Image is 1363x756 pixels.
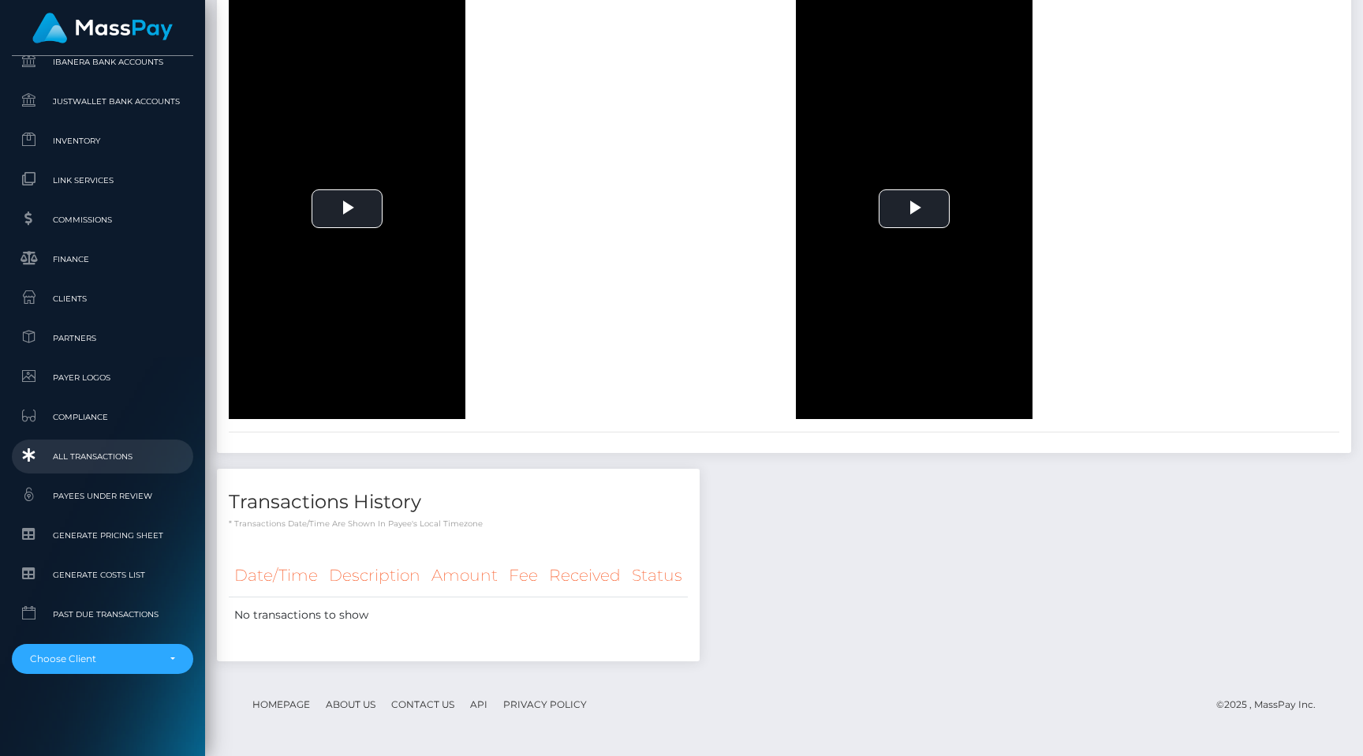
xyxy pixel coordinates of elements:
[229,554,323,597] th: Date/Time
[30,653,157,665] div: Choose Client
[12,242,193,276] a: Finance
[12,518,193,552] a: Generate Pricing Sheet
[503,554,543,597] th: Fee
[12,597,193,631] a: Past Due Transactions
[1216,696,1328,713] div: © 2025 , MassPay Inc.
[319,692,382,717] a: About Us
[18,408,187,426] span: Compliance
[12,163,193,197] a: Link Services
[18,211,187,229] span: Commissions
[12,203,193,237] a: Commissions
[18,487,187,505] span: Payees under Review
[12,84,193,118] a: JustWallet Bank Accounts
[323,554,426,597] th: Description
[12,321,193,355] a: Partners
[12,124,193,158] a: Inventory
[543,554,626,597] th: Received
[385,692,461,717] a: Contact Us
[464,692,494,717] a: API
[229,518,688,530] p: * Transactions date/time are shown in payee's local timezone
[18,132,187,150] span: Inventory
[32,13,173,43] img: MassPay Logo
[18,250,187,268] span: Finance
[229,488,688,516] h4: Transactions History
[12,479,193,513] a: Payees under Review
[12,400,193,434] a: Compliance
[18,605,187,623] span: Past Due Transactions
[18,566,187,584] span: Generate Costs List
[626,554,688,597] th: Status
[12,558,193,592] a: Generate Costs List
[12,644,193,674] button: Choose Client
[18,171,187,189] span: Link Services
[18,92,187,110] span: JustWallet Bank Accounts
[246,692,316,717] a: Homepage
[229,597,688,634] td: No transactions to show
[18,53,187,71] span: Ibanera Bank Accounts
[18,290,187,308] span: Clients
[18,447,187,466] span: All Transactions
[879,189,950,228] button: Play Video
[497,692,593,717] a: Privacy Policy
[426,554,503,597] th: Amount
[18,526,187,545] span: Generate Pricing Sheet
[12,282,193,316] a: Clients
[312,189,383,228] button: Play Video
[18,329,187,347] span: Partners
[12,45,193,79] a: Ibanera Bank Accounts
[18,369,187,387] span: Payer Logos
[12,440,193,473] a: All Transactions
[12,361,193,395] a: Payer Logos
